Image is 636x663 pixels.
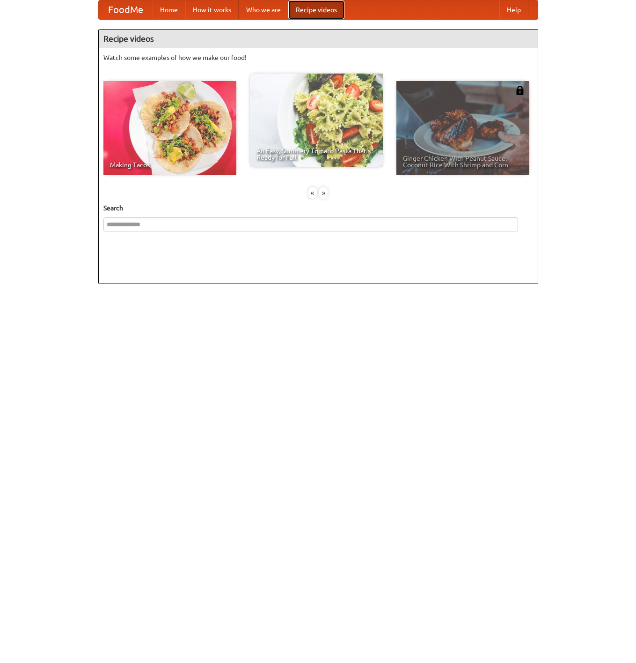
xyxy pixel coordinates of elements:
a: How it works [185,0,239,19]
a: Home [153,0,185,19]
h4: Recipe videos [99,30,538,48]
a: An Easy, Summery Tomato Pasta That's Ready for Fall [250,74,383,167]
span: Making Tacos [110,162,230,168]
a: Who we are [239,0,288,19]
p: Watch some examples of how we make our food! [103,53,533,62]
a: FoodMe [99,0,153,19]
img: 483408.png [515,86,525,95]
div: « [308,187,317,199]
span: An Easy, Summery Tomato Pasta That's Ready for Fall [256,148,376,161]
div: » [319,187,328,199]
a: Making Tacos [103,81,236,175]
h5: Search [103,203,533,213]
a: Recipe videos [288,0,344,19]
a: Help [499,0,528,19]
